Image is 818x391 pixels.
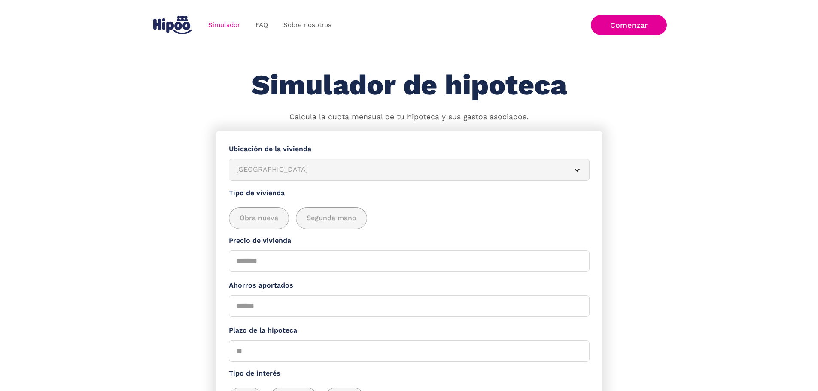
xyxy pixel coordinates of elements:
a: FAQ [248,17,276,33]
a: Sobre nosotros [276,17,339,33]
label: Precio de vivienda [229,236,590,246]
label: Ahorros aportados [229,280,590,291]
div: [GEOGRAPHIC_DATA] [236,164,562,175]
label: Ubicación de la vivienda [229,144,590,155]
div: add_description_here [229,207,590,229]
article: [GEOGRAPHIC_DATA] [229,159,590,181]
a: Comenzar [591,15,667,35]
a: home [152,12,194,38]
label: Plazo de la hipoteca [229,325,590,336]
span: Segunda mano [307,213,356,224]
a: Simulador [201,17,248,33]
label: Tipo de interés [229,368,590,379]
h1: Simulador de hipoteca [252,70,567,101]
p: Calcula la cuota mensual de tu hipoteca y sus gastos asociados. [289,112,529,123]
span: Obra nueva [240,213,278,224]
label: Tipo de vivienda [229,188,590,199]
